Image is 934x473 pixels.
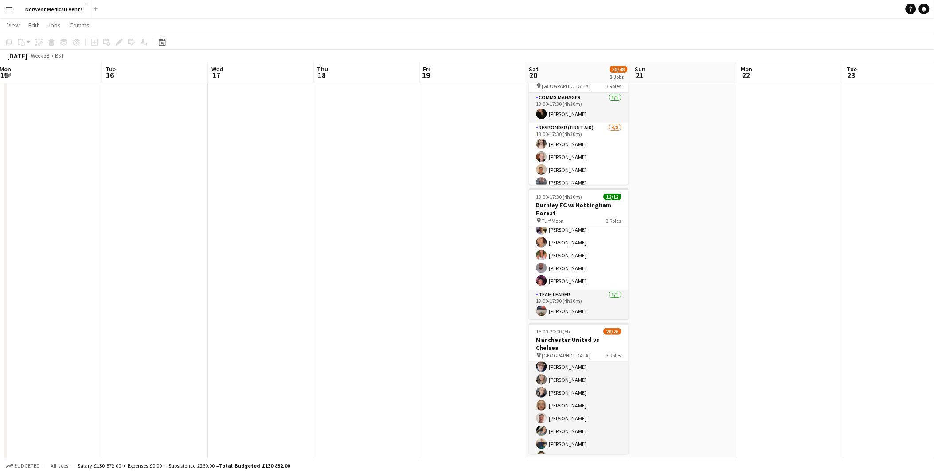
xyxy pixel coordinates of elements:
[606,217,621,224] span: 3 Roles
[529,93,629,123] app-card-role: Comms Manager1/113:00-17:30 (4h30m)[PERSON_NAME]
[606,83,621,89] span: 3 Roles
[542,352,591,359] span: [GEOGRAPHIC_DATA]
[47,21,61,29] span: Jobs
[18,0,90,18] button: Norwest Medical Events
[4,461,41,471] button: Budgeted
[604,328,621,335] span: 20/26
[528,70,539,80] span: 20
[529,336,629,352] h3: Manchester United vs Chelsea
[635,65,646,73] span: Sun
[740,70,753,80] span: 22
[25,19,42,31] a: Edit
[211,65,223,73] span: Wed
[634,70,646,80] span: 21
[529,201,629,217] h3: Burnley FC vs Nottingham Forest
[529,54,629,185] app-job-card: 13:00-17:30 (4h30m)6/10[PERSON_NAME] Rovers vs Ipswich [GEOGRAPHIC_DATA]3 RolesComms Manager1/113...
[78,462,290,469] div: Salary £130 572.00 + Expenses £0.00 + Subsistence £260.00 =
[604,194,621,200] span: 12/12
[29,52,51,59] span: Week 38
[55,52,64,59] div: BST
[529,65,539,73] span: Sat
[606,352,621,359] span: 3 Roles
[529,188,629,319] app-job-card: 13:00-17:30 (4h30m)12/12Burnley FC vs Nottingham Forest Turf Moor3 Roles[PERSON_NAME][PERSON_NAME...
[529,290,629,320] app-card-role: Team Leader1/113:00-17:30 (4h30m)[PERSON_NAME]
[741,65,753,73] span: Mon
[70,21,90,29] span: Comms
[316,70,328,80] span: 18
[846,70,857,80] span: 23
[104,70,116,80] span: 16
[14,463,40,469] span: Budgeted
[44,19,64,31] a: Jobs
[317,65,328,73] span: Thu
[210,70,223,80] span: 17
[4,19,23,31] a: View
[847,65,857,73] span: Tue
[529,123,629,243] app-card-role: Responder (First Aid)4/813:00-17:30 (4h30m)[PERSON_NAME][PERSON_NAME][PERSON_NAME][PERSON_NAME]
[610,66,628,73] span: 38/48
[542,217,563,224] span: Turf Moor
[542,83,591,89] span: [GEOGRAPHIC_DATA]
[28,21,39,29] span: Edit
[106,65,116,73] span: Tue
[7,51,27,60] div: [DATE]
[610,74,627,80] div: 3 Jobs
[219,462,290,469] span: Total Budgeted £130 832.00
[529,323,629,454] app-job-card: 15:00-20:00 (5h)20/26Manchester United vs Chelsea [GEOGRAPHIC_DATA]3 RolesFirst Responder (Medica...
[536,328,572,335] span: 15:00-20:00 (5h)
[423,65,430,73] span: Fri
[536,194,582,200] span: 13:00-17:30 (4h30m)
[7,21,20,29] span: View
[49,462,70,469] span: All jobs
[422,70,430,80] span: 19
[66,19,93,31] a: Comms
